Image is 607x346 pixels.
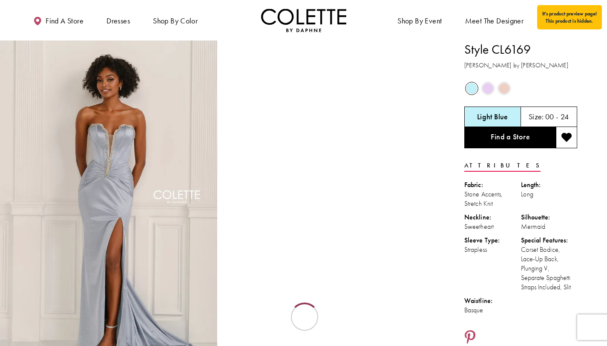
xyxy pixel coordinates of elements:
[464,330,476,346] a: Share using Pinterest - Opens in new tab
[464,61,577,70] h3: [PERSON_NAME] by [PERSON_NAME]
[464,296,521,306] div: Waistline:
[464,236,521,245] div: Sleeve Type:
[464,180,521,190] div: Fabric:
[464,81,577,97] div: Product color controls state depends on size chosen
[106,17,130,25] span: Dresses
[556,127,577,148] button: Add to wishlist
[395,9,444,32] span: Shop By Event
[464,159,541,172] a: Attributes
[261,9,346,32] a: Visit Home Page
[480,81,495,96] div: Lilac
[464,222,521,231] div: Sweetheart
[521,190,578,199] div: Long
[46,17,83,25] span: Find a store
[521,222,578,231] div: Mermaid
[464,40,577,58] h1: Style CL6169
[104,9,132,32] span: Dresses
[153,17,198,25] span: Shop by color
[529,112,544,121] span: Size:
[464,245,521,254] div: Strapless
[464,190,521,208] div: Stone Accents, Stretch Knit
[477,112,508,121] h5: Chosen color
[261,9,346,32] img: Colette by Daphne
[465,17,524,25] span: Meet the designer
[521,236,578,245] div: Special Features:
[537,5,602,29] div: It's product preview page! This product is hidden.
[497,81,512,96] div: Rose
[521,245,578,292] div: Corset Bodice, Lace-Up Back, Plunging V, Separate Spaghetti Straps Included, Slit
[545,112,569,121] h5: 00 - 24
[151,9,200,32] span: Shop by color
[464,81,479,96] div: Light Blue
[464,213,521,222] div: Neckline:
[463,9,526,32] a: Meet the designer
[521,213,578,222] div: Silhouette:
[222,40,439,149] video: Style CL6169 Colette by Daphne #1 autoplay loop mute video
[521,180,578,190] div: Length:
[31,9,86,32] a: Find a store
[464,127,556,148] a: Find a Store
[464,306,521,315] div: Basque
[397,17,442,25] span: Shop By Event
